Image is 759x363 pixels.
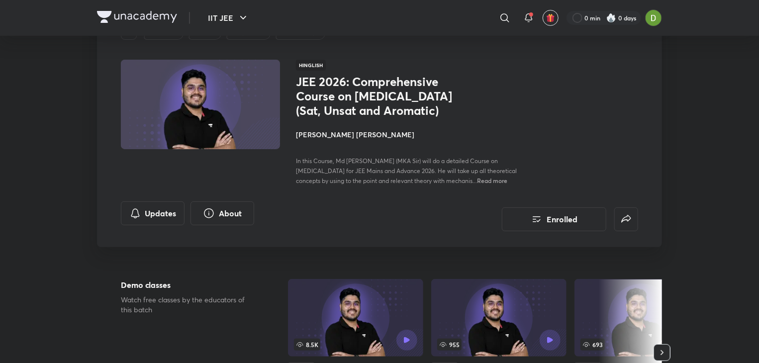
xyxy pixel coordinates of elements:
[502,207,606,231] button: Enrolled
[121,295,256,315] p: Watch free classes by the educators of this batch
[294,339,320,351] span: 8.5K
[97,11,177,23] img: Company Logo
[121,201,185,225] button: Updates
[121,279,256,291] h5: Demo classes
[645,9,662,26] img: Divyani Bhatkar
[477,177,507,184] span: Read more
[606,13,616,23] img: streak
[546,13,555,22] img: avatar
[543,10,559,26] button: avatar
[296,60,326,71] span: Hinglish
[614,207,638,231] button: false
[580,339,605,351] span: 693
[190,201,254,225] button: About
[202,8,255,28] button: IIT JEE
[296,75,459,117] h1: JEE 2026: Comprehensive Course on [MEDICAL_DATA] (Sat, Unsat and Aromatic)
[119,59,282,150] img: Thumbnail
[296,157,517,184] span: In this Course, Md [PERSON_NAME] (MKA Sir) will do a detailed Course on [MEDICAL_DATA] for JEE Ma...
[97,11,177,25] a: Company Logo
[296,129,519,140] h4: [PERSON_NAME] [PERSON_NAME]
[437,339,462,351] span: 955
